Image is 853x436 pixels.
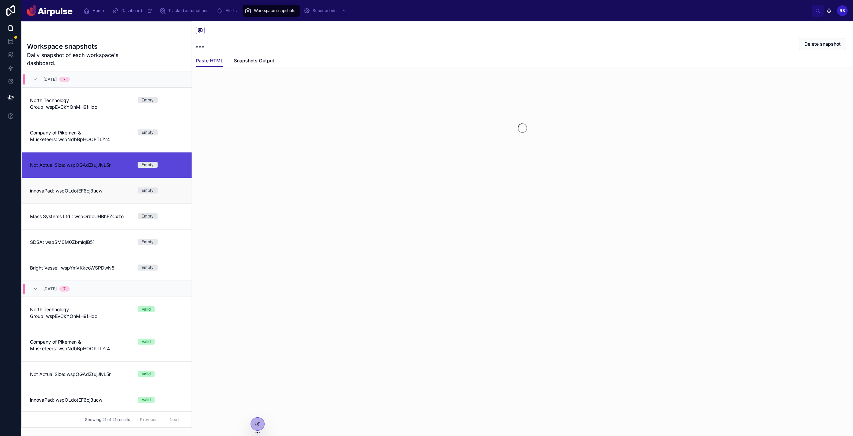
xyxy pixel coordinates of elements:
span: Home [93,8,104,13]
span: Showing 21 of 21 results [85,417,130,422]
a: North Technology Group: wspEvCkYQhMH9fHdoEmpty [22,87,192,120]
div: Empty [142,129,154,135]
a: Workspace snapshots [243,5,300,17]
span: Bright Vessel: wspYmVKkcoWSPDwN5 [30,265,130,271]
span: Delete snapshot [804,41,841,47]
span: Mass Systems Ltd.: wspOrboUHBhFZCxzo [30,213,130,220]
span: Not Actual Size: wspOGAdZtujJlvL5r [30,371,130,378]
span: Workspace snapshots [254,8,295,13]
span: innovaPad: wspOLdotEF6oj3ucw [30,187,130,194]
span: Company of Pikemen & Musketeers: wspNdbBpHOOPTLYr4 [30,339,130,352]
a: Dashboard [110,5,156,17]
span: Tracked automations [168,8,208,13]
div: Valid [142,339,151,345]
h1: Workspace snapshots [27,42,136,51]
span: North Technology Group: wspEvCkYQhMH9fHdo [30,97,130,110]
a: Mass Systems Ltd.: wspOrboUHBhFZCxzoEmpty [22,203,192,229]
a: Home [81,5,109,17]
a: Not Actual Size: wspOGAdZtujJlvL5rEmpty [22,152,192,178]
a: SDSA: wspSM0M0ZbmlqlB51Empty [22,229,192,255]
a: Tracked automations [157,5,213,17]
a: North Technology Group: wspEvCkYQhMH9fHdoValid [22,297,192,329]
span: SDSA: wspSM0M0ZbmlqlB51 [30,239,130,246]
a: Bright Vessel: wspYmVKkcoWSPDwN5Empty [22,255,192,281]
div: Valid [142,397,151,403]
div: scrollable content [78,3,812,18]
a: Company of Pikemen & Musketeers: wspNdbBpHOOPTLYr4Empty [22,120,192,152]
span: Not Actual Size: wspOGAdZtujJlvL5r [30,162,130,168]
a: Snapshots Output [234,55,274,68]
div: Empty [142,239,154,245]
div: Empty [142,187,154,193]
div: 7 [63,286,66,292]
button: Delete snapshot [799,38,846,50]
span: Dashboard [121,8,142,13]
span: innovaPad: wspOLdotEF6oj3ucw [30,397,130,403]
span: Snapshots Output [234,57,274,64]
div: Empty [142,265,154,271]
span: [DATE] [43,77,57,82]
a: innovaPad: wspOLdotEF6oj3ucwEmpty [22,178,192,203]
div: Empty [142,213,154,219]
span: Company of Pikemen & Musketeers: wspNdbBpHOOPTLYr4 [30,129,130,143]
a: Not Actual Size: wspOGAdZtujJlvL5rValid [22,361,192,387]
div: Empty [142,162,154,168]
a: innovaPad: wspOLdotEF6oj3ucwValid [22,387,192,413]
span: North Technology Group: wspEvCkYQhMH9fHdo [30,306,130,320]
div: 7 [63,77,66,82]
span: [DATE] [43,286,57,292]
div: Valid [142,371,151,377]
img: App logo [27,5,73,16]
div: Valid [142,306,151,312]
a: Alerts [214,5,241,17]
a: Company of Pikemen & Musketeers: wspNdbBpHOOPTLYr4Valid [22,329,192,361]
span: Daily snapshot of each workspace's dashboard. [27,51,136,67]
a: Paste HTML [196,55,223,67]
span: Alerts [226,8,237,13]
span: Paste HTML [196,57,223,64]
span: Super admin [313,8,337,13]
a: Super admin [301,5,350,17]
div: Empty [142,97,154,103]
span: RB [840,8,845,13]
